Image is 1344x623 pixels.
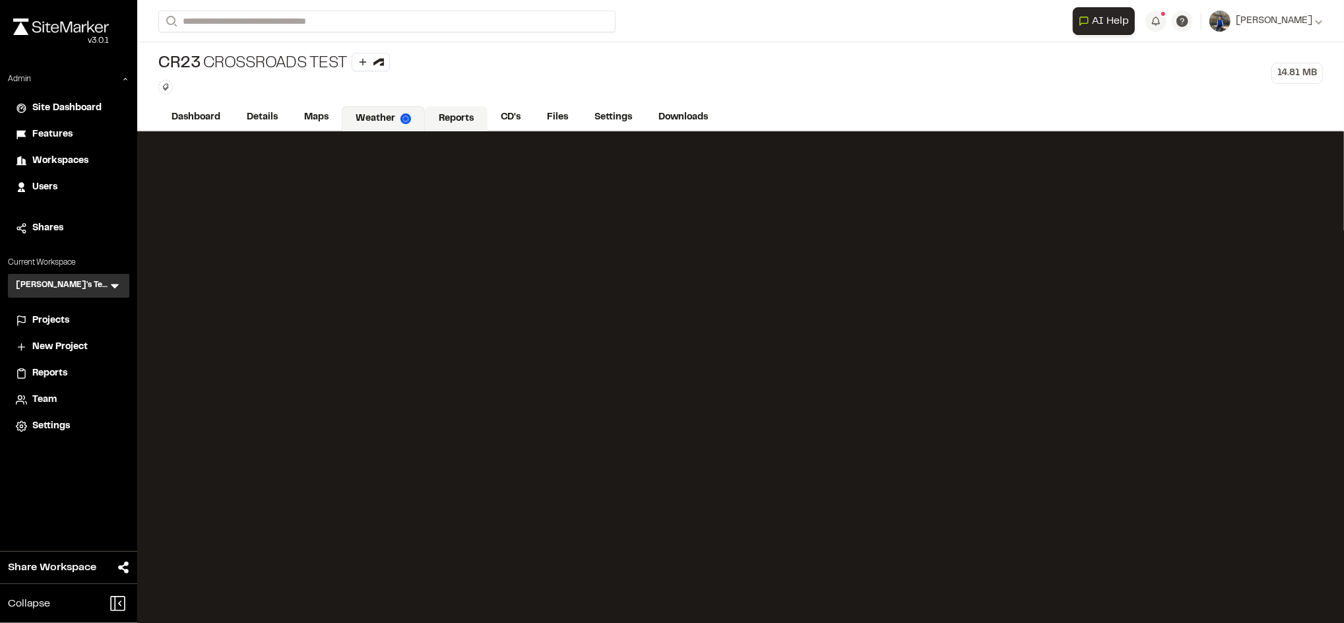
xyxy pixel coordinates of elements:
[1073,7,1140,35] div: Open AI Assistant
[32,340,88,354] span: New Project
[16,313,121,328] a: Projects
[8,73,31,85] p: Admin
[342,106,425,131] a: Weather
[13,18,109,35] img: rebrand.png
[16,127,121,142] a: Features
[16,419,121,434] a: Settings
[1271,63,1323,84] div: 14.81 MB
[32,366,67,381] span: Reports
[158,105,234,130] a: Dashboard
[16,154,121,168] a: Workspaces
[32,180,57,195] span: Users
[16,340,121,354] a: New Project
[32,154,88,168] span: Workspaces
[16,180,121,195] a: Users
[234,105,291,130] a: Details
[32,313,69,328] span: Projects
[400,114,411,124] img: precipai.png
[1236,14,1312,28] span: [PERSON_NAME]
[32,419,70,434] span: Settings
[8,257,129,269] p: Current Workspace
[8,596,50,612] span: Collapse
[16,366,121,381] a: Reports
[32,393,57,407] span: Team
[32,101,102,115] span: Site Dashboard
[13,35,109,47] div: Oh geez...please don't...
[158,80,173,94] button: Edit Tags
[1073,7,1135,35] button: Open AI Assistant
[32,221,63,236] span: Shares
[488,105,534,130] a: CD's
[16,393,121,407] a: Team
[16,279,108,292] h3: [PERSON_NAME]'s Test
[1209,11,1231,32] img: User
[158,53,390,75] div: Crossroads test
[1209,11,1323,32] button: [PERSON_NAME]
[1092,13,1129,29] span: AI Help
[581,105,645,130] a: Settings
[534,105,581,130] a: Files
[291,105,342,130] a: Maps
[16,221,121,236] a: Shares
[32,127,73,142] span: Features
[16,101,121,115] a: Site Dashboard
[158,11,182,32] button: Search
[8,560,96,575] span: Share Workspace
[425,106,488,131] a: Reports
[645,105,721,130] a: Downloads
[158,53,201,75] span: CR23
